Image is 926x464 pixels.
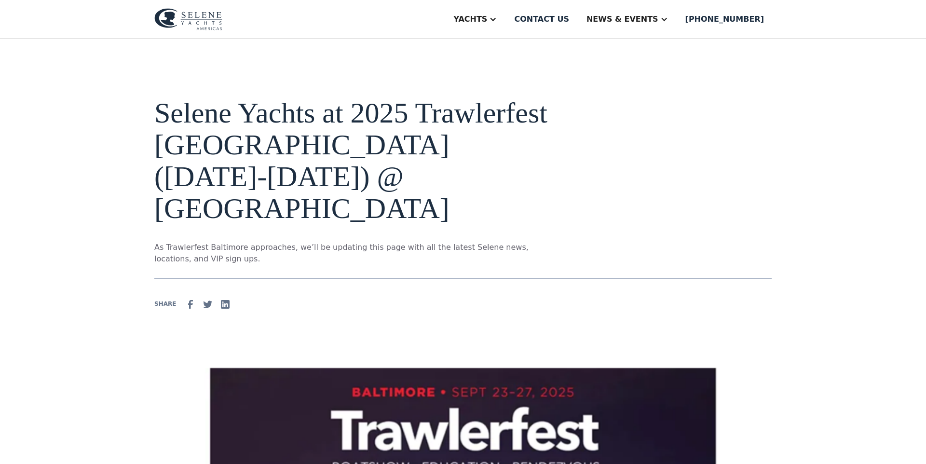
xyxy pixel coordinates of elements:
[586,14,658,25] div: News & EVENTS
[219,299,231,310] img: Linkedin
[185,299,196,310] img: facebook
[154,300,176,308] div: SHARE
[685,14,764,25] div: [PHONE_NUMBER]
[202,299,214,310] img: Twitter
[514,14,569,25] div: Contact us
[154,242,556,265] p: As Trawlerfest Baltimore approaches, we’ll be updating this page with all the latest Selene news,...
[453,14,487,25] div: Yachts
[154,8,222,30] img: logo
[154,97,556,224] h1: Selene Yachts at 2025 Trawlerfest [GEOGRAPHIC_DATA] ([DATE]-[DATE]) @ [GEOGRAPHIC_DATA]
